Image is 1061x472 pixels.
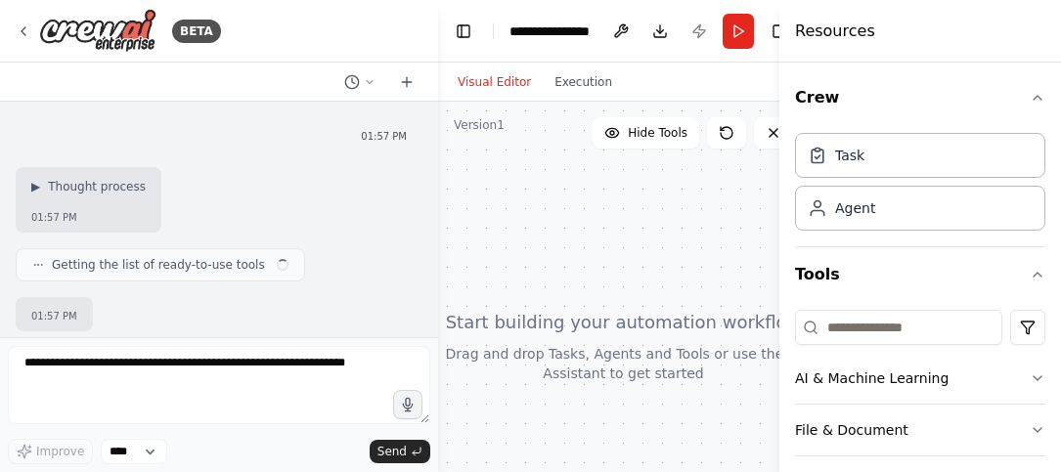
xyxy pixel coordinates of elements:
img: Logo [39,9,156,53]
nav: breadcrumb [509,21,590,41]
span: Getting the list of ready-to-use tools [52,257,265,273]
div: 01:57 PM [31,210,146,225]
button: Start a new chat [391,70,422,94]
h4: Resources [795,20,875,43]
button: Visual Editor [446,70,543,94]
span: Send [377,444,407,459]
div: 01:57 PM [361,129,407,144]
button: Hide left sidebar [450,18,477,45]
span: Hide Tools [628,125,687,141]
div: Agent [835,198,875,218]
button: Execution [543,70,624,94]
button: Tools [795,247,1045,302]
button: AI & Machine Learning [795,353,1045,404]
button: Switch to previous chat [336,70,383,94]
button: ▶Thought process [31,179,146,194]
button: Hide Tools [593,117,699,149]
button: Click to speak your automation idea [393,390,422,419]
div: Version 1 [454,117,505,133]
span: ▶ [31,179,40,194]
button: Crew [795,70,1045,125]
span: Thought process [48,179,146,194]
button: File & Document [795,405,1045,455]
div: Crew [795,125,1045,246]
span: Improve [36,444,84,459]
button: Hide right sidebar [766,18,793,45]
button: Send [370,440,430,463]
div: 01:57 PM [31,309,77,323]
div: BETA [172,20,221,43]
button: Improve [8,439,93,464]
div: Task [835,146,864,165]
